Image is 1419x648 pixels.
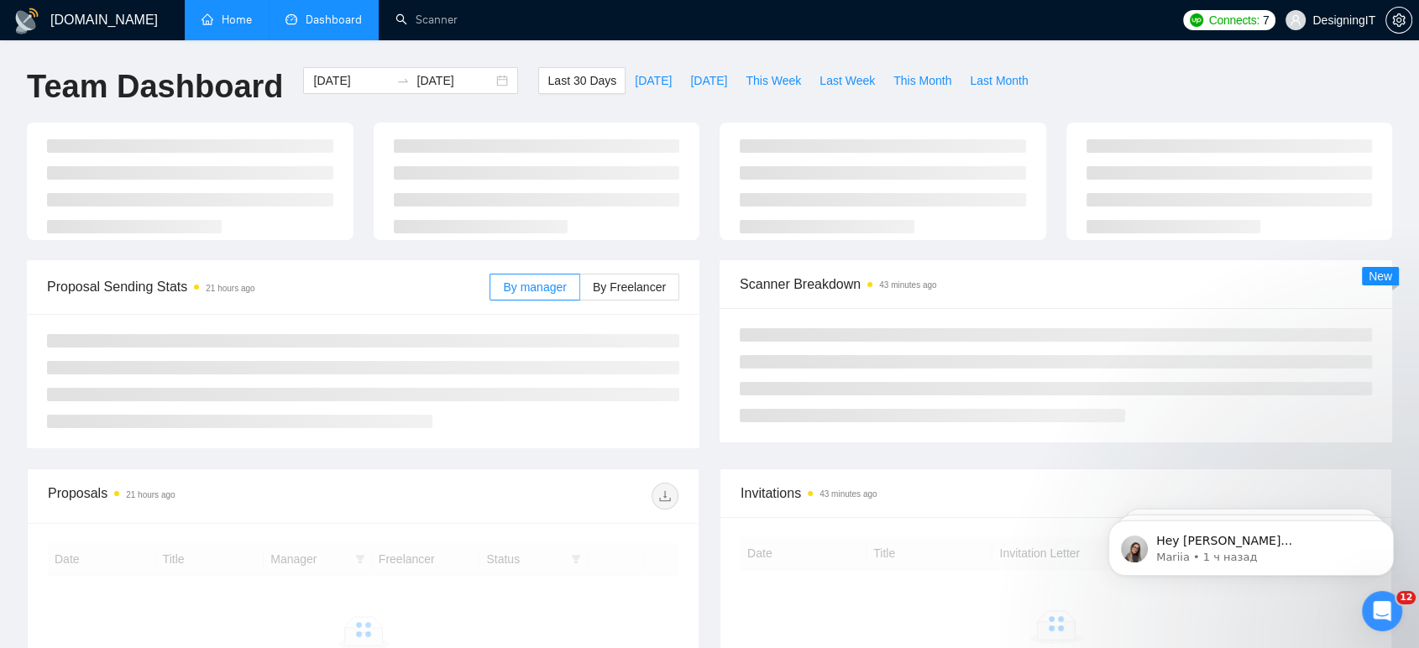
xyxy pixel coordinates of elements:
[547,71,616,90] span: Last 30 Days
[1369,269,1392,283] span: New
[48,483,364,510] div: Proposals
[503,280,566,294] span: By manager
[746,71,801,90] span: This Week
[13,8,40,34] img: logo
[736,67,810,94] button: This Week
[1362,591,1402,631] iframe: Intercom live chat
[681,67,736,94] button: [DATE]
[416,71,493,90] input: End date
[396,74,410,87] span: swap-right
[879,280,936,290] time: 43 minutes ago
[1190,13,1203,27] img: upwork-logo.png
[47,276,490,297] span: Proposal Sending Stats
[626,67,681,94] button: [DATE]
[206,284,254,293] time: 21 hours ago
[893,71,951,90] span: This Month
[635,71,672,90] span: [DATE]
[27,67,283,107] h1: Team Dashboard
[593,280,666,294] span: By Freelancer
[819,71,875,90] span: Last Week
[970,71,1028,90] span: Last Month
[126,490,175,499] time: 21 hours ago
[1263,11,1270,29] span: 7
[740,274,1372,295] span: Scanner Breakdown
[1385,7,1412,34] button: setting
[1396,591,1416,604] span: 12
[202,13,252,27] a: homeHome
[395,13,458,27] a: searchScanner
[741,483,1371,504] span: Invitations
[285,13,297,25] span: dashboard
[1083,485,1419,603] iframe: Intercom notifications сообщение
[1290,14,1301,26] span: user
[396,74,410,87] span: to
[538,67,626,94] button: Last 30 Days
[819,489,877,499] time: 43 minutes ago
[690,71,727,90] span: [DATE]
[306,13,362,27] span: Dashboard
[884,67,961,94] button: This Month
[1385,13,1412,27] a: setting
[961,67,1037,94] button: Last Month
[313,71,390,90] input: Start date
[1208,11,1259,29] span: Connects:
[810,67,884,94] button: Last Week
